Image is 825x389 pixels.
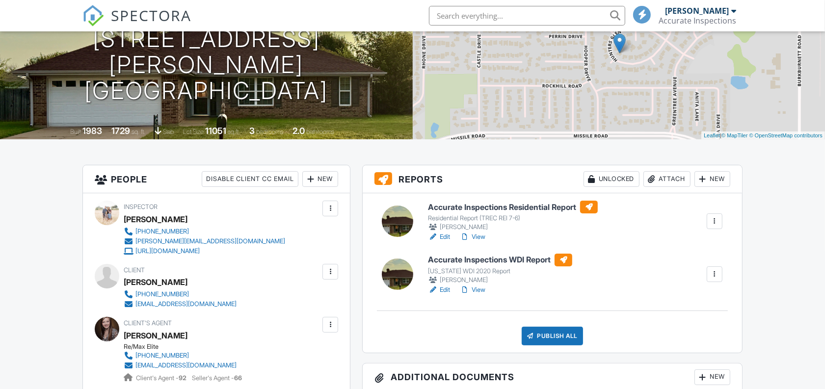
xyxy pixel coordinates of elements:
[306,128,334,135] span: bathrooms
[701,131,825,140] div: |
[363,165,742,193] h3: Reports
[135,300,237,308] div: [EMAIL_ADDRESS][DOMAIN_NAME]
[70,128,81,135] span: Built
[124,319,172,327] span: Client's Agent
[428,275,572,285] div: [PERSON_NAME]
[205,126,226,136] div: 11051
[135,228,189,235] div: [PHONE_NUMBER]
[132,128,145,135] span: sq. ft.
[428,201,598,213] h6: Accurate Inspections Residential Report
[124,212,187,227] div: [PERSON_NAME]
[124,351,237,361] a: [PHONE_NUMBER]
[82,13,191,34] a: SPECTORA
[82,126,102,136] div: 1983
[202,171,298,187] div: Disable Client CC Email
[293,126,305,136] div: 2.0
[694,171,730,187] div: New
[135,362,237,369] div: [EMAIL_ADDRESS][DOMAIN_NAME]
[428,285,450,295] a: Edit
[234,374,242,382] strong: 66
[111,126,130,136] div: 1729
[183,128,204,135] span: Lot Size
[16,26,397,104] h1: [STREET_ADDRESS][PERSON_NAME] [GEOGRAPHIC_DATA]
[192,374,242,382] span: Seller's Agent -
[460,232,485,242] a: View
[249,126,255,136] div: 3
[135,290,189,298] div: [PHONE_NUMBER]
[704,132,720,138] a: Leaflet
[82,5,104,26] img: The Best Home Inspection Software - Spectora
[124,289,237,299] a: [PHONE_NUMBER]
[124,328,187,343] a: [PERSON_NAME]
[694,369,730,385] div: New
[124,203,158,210] span: Inspector
[428,201,598,232] a: Accurate Inspections Residential Report Residential Report (TREC REI 7-6) [PERSON_NAME]
[721,132,748,138] a: © MapTiler
[428,232,450,242] a: Edit
[256,128,283,135] span: bedrooms
[124,361,237,370] a: [EMAIL_ADDRESS][DOMAIN_NAME]
[124,343,244,351] div: Re/Max Elite
[428,267,572,275] div: [US_STATE] WDI 2020 Report
[124,236,285,246] a: [PERSON_NAME][EMAIL_ADDRESS][DOMAIN_NAME]
[179,374,186,382] strong: 92
[135,247,200,255] div: [URL][DOMAIN_NAME]
[428,222,598,232] div: [PERSON_NAME]
[124,275,187,289] div: [PERSON_NAME]
[135,237,285,245] div: [PERSON_NAME][EMAIL_ADDRESS][DOMAIN_NAME]
[749,132,823,138] a: © OpenStreetMap contributors
[124,246,285,256] a: [URL][DOMAIN_NAME]
[163,128,174,135] span: slab
[460,285,485,295] a: View
[124,299,237,309] a: [EMAIL_ADDRESS][DOMAIN_NAME]
[665,6,729,16] div: [PERSON_NAME]
[83,165,350,193] h3: People
[429,6,625,26] input: Search everything...
[428,254,572,266] h6: Accurate Inspections WDI Report
[643,171,691,187] div: Attach
[136,374,188,382] span: Client's Agent -
[428,214,598,222] div: Residential Report (TREC REI 7-6)
[124,266,145,274] span: Client
[302,171,338,187] div: New
[659,16,736,26] div: Accurate Inspections
[522,327,583,345] div: Publish All
[584,171,639,187] div: Unlocked
[428,254,572,285] a: Accurate Inspections WDI Report [US_STATE] WDI 2020 Report [PERSON_NAME]
[124,227,285,236] a: [PHONE_NUMBER]
[111,5,191,26] span: SPECTORA
[135,352,189,360] div: [PHONE_NUMBER]
[228,128,240,135] span: sq.ft.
